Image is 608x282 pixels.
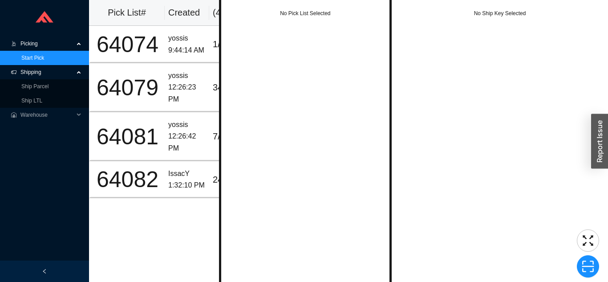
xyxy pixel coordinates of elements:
div: No Ship Key Selected [392,9,608,18]
span: Warehouse [20,108,74,122]
div: 64081 [94,126,161,148]
div: IssacY [168,168,206,180]
div: ( 4 ) [213,5,241,20]
div: 7 / 7 [213,129,240,144]
div: 24 / 24 [213,172,240,187]
div: 64079 [94,77,161,99]
span: scan [577,260,599,273]
button: fullscreen [577,229,599,252]
div: 12:26:23 PM [168,82,206,105]
div: 12:26:42 PM [168,131,206,154]
div: No Pick List Selected [221,9,390,18]
div: 9:44:14 AM [168,45,206,57]
div: 64074 [94,33,161,56]
div: 1:32:10 PM [168,180,206,192]
div: yossis [168,70,206,82]
div: 64082 [94,168,161,191]
div: yossis [168,119,206,131]
span: left [42,269,47,274]
span: fullscreen [577,234,599,247]
div: 34 / 34 [213,80,240,95]
span: Picking [20,37,74,51]
span: Shipping [20,65,74,79]
div: 1 / 15 [213,37,240,52]
a: Ship Parcel [21,83,49,90]
a: Start Pick [21,55,44,61]
div: yossis [168,33,206,45]
button: scan [577,255,599,278]
a: Ship LTL [21,98,42,104]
